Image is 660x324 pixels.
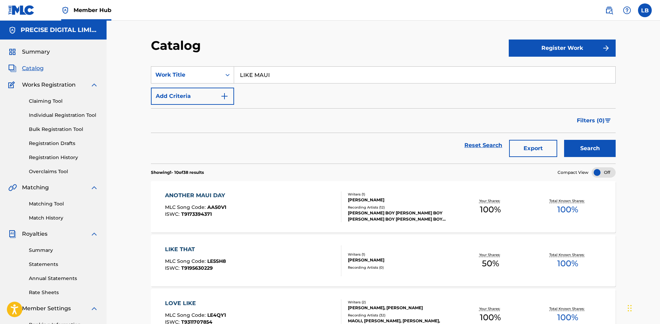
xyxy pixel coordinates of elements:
div: User Menu [638,3,652,17]
img: MLC Logo [8,5,35,15]
img: expand [90,183,98,192]
img: Accounts [8,26,16,34]
a: Overclaims Tool [29,168,98,175]
a: CatalogCatalog [8,64,44,72]
span: Compact View [558,169,588,176]
p: Your Shares: [479,252,502,257]
span: Summary [22,48,50,56]
a: Public Search [602,3,616,17]
div: Writers ( 1 ) [348,252,452,257]
p: Total Known Shares: [549,306,586,311]
a: Claiming Tool [29,98,98,105]
span: Member Settings [22,304,71,313]
span: Filters ( 0 ) [577,116,605,125]
h5: PRECISE DIGITAL LIMITED [21,26,98,34]
p: Showing 1 - 10 of 38 results [151,169,204,176]
a: Bulk Registration Tool [29,126,98,133]
div: [PERSON_NAME] BOY [PERSON_NAME] BOY [PERSON_NAME] BOY [PERSON_NAME] BOY [PERSON_NAME] BOY [PERSON... [348,210,452,222]
img: f7272a7cc735f4ea7f67.svg [602,44,610,52]
img: expand [90,81,98,89]
div: Recording Artists ( 0 ) [348,265,452,270]
a: Registration History [29,154,98,161]
a: Summary [29,247,98,254]
div: Work Title [155,71,217,79]
span: T9173394371 [181,211,212,217]
img: Matching [8,183,17,192]
div: Help [620,3,634,17]
div: Recording Artists ( 12 ) [348,205,452,210]
div: ANOTHER MAUI DAY [165,191,229,200]
span: Works Registration [22,81,76,89]
div: [PERSON_NAME] [348,257,452,263]
img: Summary [8,48,16,56]
span: AA50V1 [207,204,226,210]
span: 100 % [557,257,578,270]
div: [PERSON_NAME], [PERSON_NAME] [348,305,452,311]
button: Register Work [509,40,616,57]
a: Reset Search [461,138,506,153]
form: Search Form [151,66,616,164]
a: Rate Sheets [29,289,98,296]
span: MLC Song Code : [165,258,207,264]
span: 100 % [557,203,578,216]
span: MLC Song Code : [165,204,207,210]
button: Filters (0) [573,112,616,129]
span: 50 % [482,257,499,270]
span: Catalog [22,64,44,72]
img: 9d2ae6d4665cec9f34b9.svg [220,92,229,100]
img: filter [605,119,611,123]
div: LIKE THAT [165,245,226,254]
a: LIKE THATMLC Song Code:LE5SH8ISWC:T9195630229Writers (1)[PERSON_NAME]Recording Artists (0)Your Sh... [151,235,616,287]
span: Member Hub [74,6,111,14]
span: LE5SH8 [207,258,226,264]
p: Your Shares: [479,198,502,203]
p: Total Known Shares: [549,198,586,203]
a: Match History [29,214,98,222]
span: LE4QY1 [207,312,226,318]
div: [PERSON_NAME] [348,197,452,203]
span: 100 % [480,203,501,216]
iframe: Chat Widget [626,291,660,324]
span: ISWC : [165,211,181,217]
a: Statements [29,261,98,268]
a: Matching Tool [29,200,98,208]
a: ANOTHER MAUI DAYMLC Song Code:AA50V1ISWC:T9173394371Writers (1)[PERSON_NAME]Recording Artists (12... [151,181,616,233]
span: MLC Song Code : [165,312,207,318]
span: ISWC : [165,265,181,271]
h2: Catalog [151,38,204,53]
p: Your Shares: [479,306,502,311]
iframe: Resource Center [641,213,660,270]
button: Export [509,140,557,157]
div: Writers ( 2 ) [348,300,452,305]
img: Catalog [8,64,16,72]
img: expand [90,304,98,313]
span: Royalties [22,230,47,238]
a: Individual Registration Tool [29,112,98,119]
span: 100 % [480,311,501,324]
a: Registration Drafts [29,140,98,147]
img: expand [90,230,98,238]
span: T9195630229 [181,265,213,271]
div: Writers ( 1 ) [348,192,452,197]
a: SummarySummary [8,48,50,56]
p: Total Known Shares: [549,252,586,257]
button: Add Criteria [151,88,234,105]
div: Recording Artists ( 32 ) [348,313,452,318]
div: Drag [628,298,632,319]
img: search [605,6,613,14]
img: Top Rightsholder [61,6,69,14]
button: Search [564,140,616,157]
img: Works Registration [8,81,17,89]
img: help [623,6,631,14]
span: 100 % [557,311,578,324]
a: Annual Statements [29,275,98,282]
span: Matching [22,183,49,192]
div: LOVE LIKE [165,299,226,308]
img: Royalties [8,230,16,238]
